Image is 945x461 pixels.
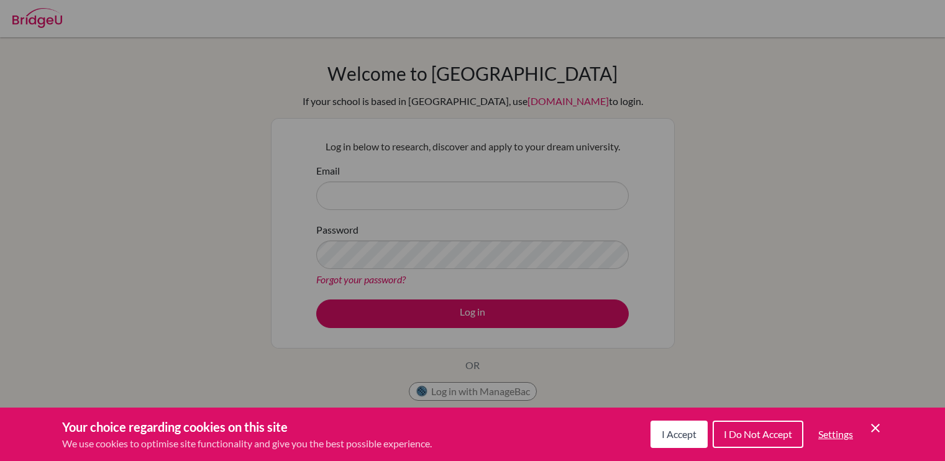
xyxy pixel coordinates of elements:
[62,418,432,436] h3: Your choice regarding cookies on this site
[724,428,792,440] span: I Do Not Accept
[62,436,432,451] p: We use cookies to optimise site functionality and give you the best possible experience.
[662,428,696,440] span: I Accept
[818,428,853,440] span: Settings
[713,421,803,448] button: I Do Not Accept
[808,422,863,447] button: Settings
[868,421,883,436] button: Save and close
[651,421,708,448] button: I Accept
